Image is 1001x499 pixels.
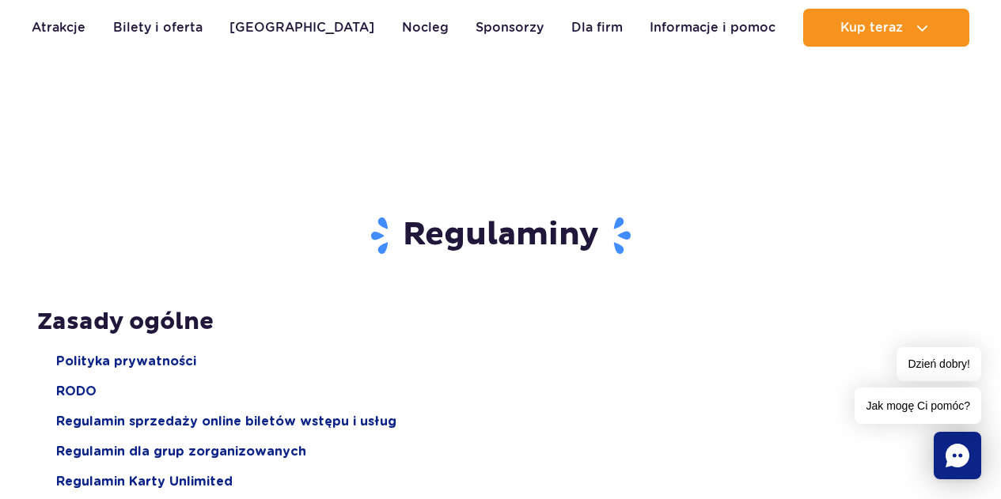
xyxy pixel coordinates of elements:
a: Nocleg [402,9,449,47]
a: RODO [56,383,97,400]
span: Jak mogę Ci pomóc? [855,387,981,424]
a: Informacje i pomoc [650,9,775,47]
a: Regulamin sprzedaży online biletów wstępu i usług [56,413,396,430]
a: Dla firm [571,9,623,47]
a: Polityka prywatności [56,353,196,370]
span: Dzień dobry! [897,347,981,381]
a: Atrakcje [32,9,85,47]
a: Bilety i oferta [113,9,203,47]
div: Chat [934,432,981,479]
button: Kup teraz [803,9,969,47]
span: Kup teraz [840,21,903,35]
a: Sponsorzy [476,9,544,47]
h1: Regulaminy [37,215,964,256]
a: Regulamin dla grup zorganizowanych [56,443,306,460]
a: Regulamin Karty Unlimited [56,473,233,490]
h2: Zasady ogólne [37,307,964,337]
a: [GEOGRAPHIC_DATA] [229,9,374,47]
